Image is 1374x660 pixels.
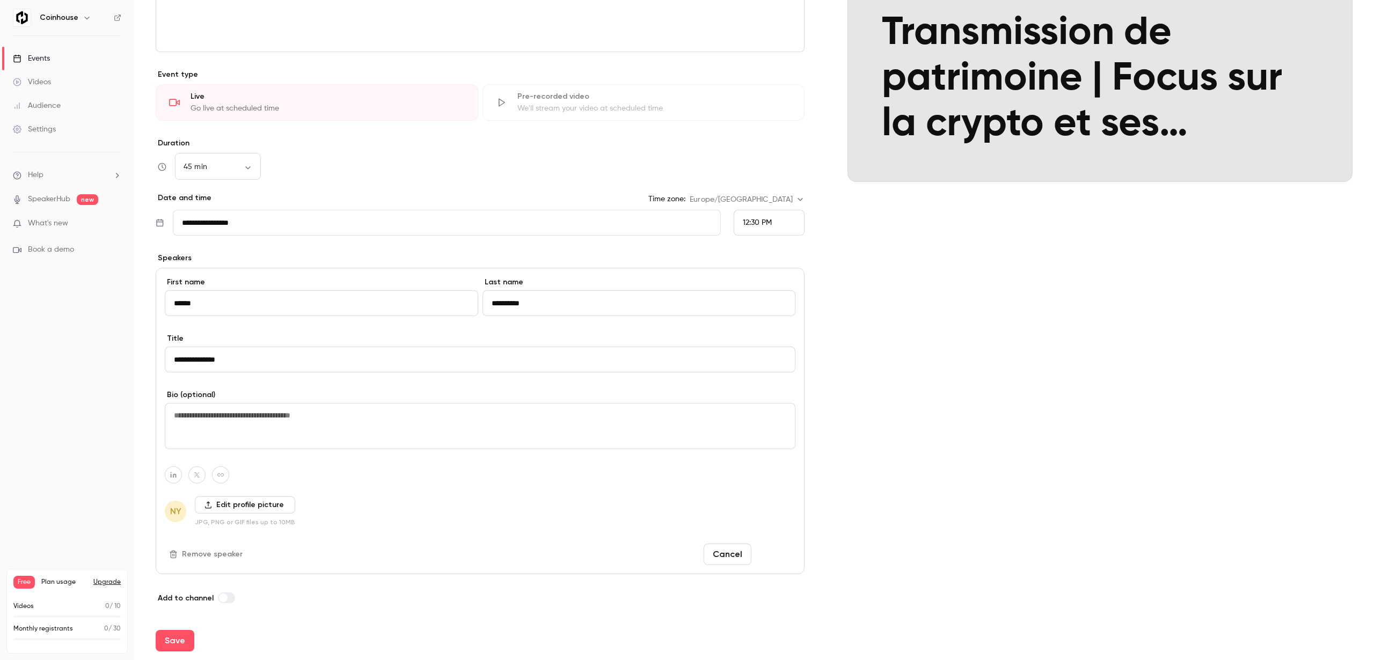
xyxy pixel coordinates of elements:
[195,518,295,526] p: JPG, PNG or GIF files up to 10MB
[40,12,78,23] h6: Coinhouse
[743,219,772,226] span: 12:30 PM
[104,626,108,632] span: 0
[28,194,70,205] a: SpeakerHub
[191,91,465,102] div: Live
[13,124,56,135] div: Settings
[156,193,211,203] p: Date and time
[28,218,68,229] span: What's new
[156,138,805,149] label: Duration
[156,84,478,121] div: LiveGo live at scheduled time
[648,194,685,204] label: Time zone:
[77,194,98,205] span: new
[704,544,751,565] button: Cancel
[13,170,121,181] li: help-dropdown-opener
[165,546,249,563] button: Remove speaker
[28,170,43,181] span: Help
[13,100,61,111] div: Audience
[175,162,261,172] div: 45 min
[170,505,181,518] span: NY
[105,602,121,611] p: / 10
[13,53,50,64] div: Events
[156,630,194,651] button: Save
[195,496,295,514] label: Edit profile picture
[13,576,35,589] span: Free
[104,624,121,634] p: / 30
[158,593,214,603] span: Add to channel
[28,244,74,255] span: Book a demo
[483,277,796,288] label: Last name
[165,277,478,288] label: First name
[105,603,109,610] span: 0
[165,390,795,400] label: Bio (optional)
[690,194,805,205] div: Europe/[GEOGRAPHIC_DATA]
[156,69,805,80] p: Event type
[93,578,121,586] button: Upgrade
[156,253,805,263] p: Speakers
[13,9,31,26] img: Coinhouse
[13,77,51,87] div: Videos
[734,210,805,236] div: From
[517,91,792,102] div: Pre-recorded video
[756,544,795,565] button: Done
[13,602,34,611] p: Videos
[41,578,87,586] span: Plan usage
[517,103,792,114] div: We'll stream your video at scheduled time
[165,333,795,344] label: Title
[191,103,465,114] div: Go live at scheduled time
[13,624,73,634] p: Monthly registrants
[483,84,805,121] div: Pre-recorded videoWe'll stream your video at scheduled time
